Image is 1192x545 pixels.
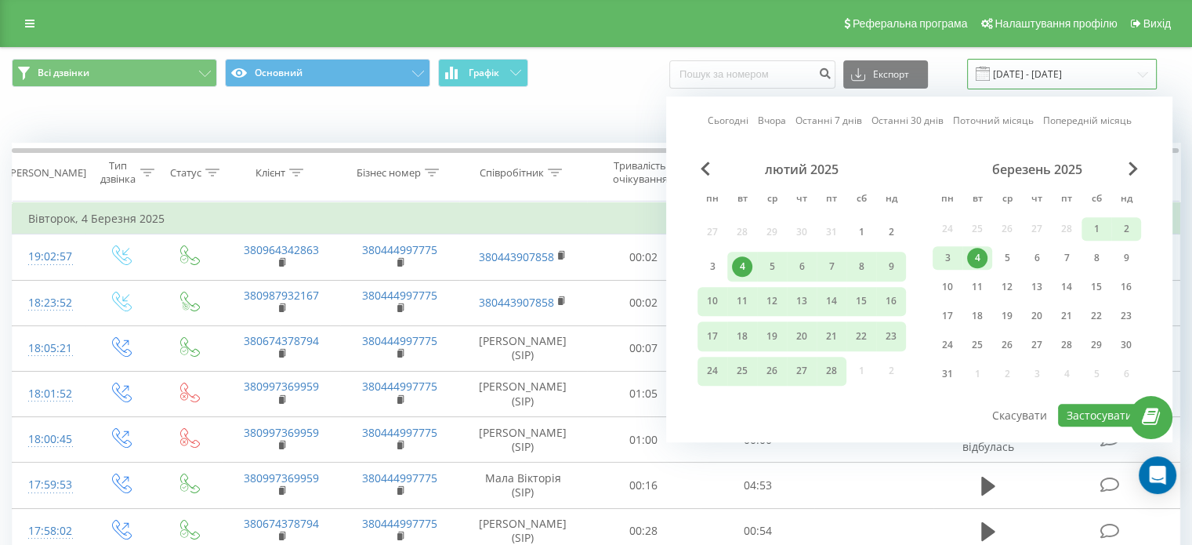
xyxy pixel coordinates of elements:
[1081,333,1111,357] div: сб 29 бер 2025 р.
[879,188,903,212] abbr: неділя
[851,326,871,347] div: 22
[846,287,876,316] div: сб 15 лют 2025 р.
[244,425,319,440] a: 380997369959
[702,256,723,277] div: 3
[459,463,587,508] td: Мала Вікторія (SIP)
[1111,217,1141,241] div: нд 2 бер 2025 р.
[1056,306,1077,326] div: 21
[1052,275,1081,299] div: пт 14 бер 2025 р.
[1081,275,1111,299] div: сб 15 бер 2025 р.
[933,304,962,328] div: пн 17 бер 2025 р.
[997,306,1017,326] div: 19
[762,256,782,277] div: 5
[28,242,70,272] div: 19:02:57
[1052,304,1081,328] div: пт 21 бер 2025 р.
[846,253,876,282] div: сб 8 лют 2025 р.
[881,326,901,347] div: 23
[480,166,544,180] div: Співробітник
[846,322,876,351] div: сб 22 лют 2025 р.
[1081,217,1111,241] div: сб 1 бер 2025 р.
[760,188,784,212] abbr: середа
[933,162,1141,177] div: березень 2025
[851,256,871,277] div: 8
[225,59,430,87] button: Основний
[1139,456,1176,494] div: Open Intercom Messenger
[601,159,679,186] div: Тривалість очікування
[7,166,86,180] div: [PERSON_NAME]
[362,516,437,531] a: 380444997775
[1111,246,1141,270] div: нд 9 бер 2025 р.
[821,292,842,312] div: 14
[757,322,787,351] div: ср 19 лют 2025 р.
[1022,304,1052,328] div: чт 20 бер 2025 р.
[953,114,1034,129] a: Поточний місяць
[958,425,1019,454] span: Розмова не відбулась
[701,463,814,508] td: 04:53
[1085,188,1108,212] abbr: субота
[757,287,787,316] div: ср 12 лют 2025 р.
[1081,304,1111,328] div: сб 22 бер 2025 р.
[587,463,701,508] td: 00:16
[362,242,437,257] a: 380444997775
[1086,219,1107,239] div: 1
[937,364,958,384] div: 31
[937,248,958,268] div: 3
[962,246,992,270] div: вт 4 бер 2025 р.
[1116,277,1136,297] div: 16
[787,322,817,351] div: чт 20 лют 2025 р.
[362,471,437,485] a: 380444997775
[702,326,723,347] div: 17
[936,188,959,212] abbr: понеділок
[962,333,992,357] div: вт 25 бер 2025 р.
[28,333,70,364] div: 18:05:21
[28,470,70,500] div: 17:59:53
[697,287,727,316] div: пн 10 лют 2025 р.
[851,292,871,312] div: 15
[876,287,906,316] div: нд 16 лют 2025 р.
[701,188,724,212] abbr: понеділок
[992,333,1022,357] div: ср 26 бер 2025 р.
[244,288,319,303] a: 380987932167
[992,275,1022,299] div: ср 12 бер 2025 р.
[1022,333,1052,357] div: чт 27 бер 2025 р.
[876,322,906,351] div: нд 23 лют 2025 р.
[937,306,958,326] div: 17
[255,166,285,180] div: Клієнт
[1086,248,1107,268] div: 8
[1116,335,1136,355] div: 30
[937,335,958,355] div: 24
[1111,333,1141,357] div: нд 30 бер 2025 р.
[1129,162,1138,176] span: Next Month
[881,222,901,242] div: 2
[995,17,1117,30] span: Налаштування профілю
[992,246,1022,270] div: ср 5 бер 2025 р.
[997,335,1017,355] div: 26
[817,253,846,282] div: пт 7 лют 2025 р.
[1052,333,1081,357] div: пт 28 бер 2025 р.
[362,379,437,394] a: 380444997775
[1043,114,1132,129] a: Попередній місяць
[762,292,782,312] div: 12
[587,417,701,463] td: 01:00
[708,114,748,129] a: Сьогодні
[459,417,587,463] td: [PERSON_NAME] (SIP)
[846,217,876,246] div: сб 1 лют 2025 р.
[933,275,962,299] div: пн 10 бер 2025 р.
[587,234,701,280] td: 00:02
[984,404,1056,427] button: Скасувати
[727,357,757,386] div: вт 25 лют 2025 р.
[1116,248,1136,268] div: 9
[757,253,787,282] div: ср 5 лют 2025 р.
[1027,248,1047,268] div: 6
[757,357,787,386] div: ср 26 лют 2025 р.
[790,188,813,212] abbr: четвер
[1052,246,1081,270] div: пт 7 бер 2025 р.
[1056,277,1077,297] div: 14
[244,379,319,394] a: 380997369959
[821,361,842,381] div: 28
[967,335,987,355] div: 25
[1114,188,1138,212] abbr: неділя
[792,326,812,347] div: 20
[787,253,817,282] div: чт 6 лют 2025 р.
[933,362,962,386] div: пн 31 бер 2025 р.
